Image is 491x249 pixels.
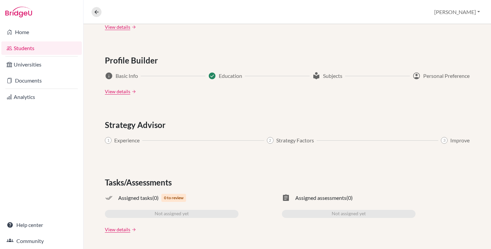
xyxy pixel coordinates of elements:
span: Tasks/Assessments [105,176,174,189]
span: Basic Info [116,72,138,80]
a: arrow_forward [130,89,136,94]
a: Universities [1,58,82,71]
span: (0) [152,194,159,202]
span: Experience [114,136,140,144]
span: 1 [105,137,112,144]
span: 3 [441,137,448,144]
span: Profile Builder [105,54,161,67]
a: Students [1,41,82,55]
span: account_circle [413,72,421,80]
a: View details [105,226,130,233]
a: Analytics [1,90,82,104]
span: Assigned assessments [295,194,346,202]
span: info [105,72,113,80]
span: local_library [312,72,320,80]
span: (0) [346,194,353,202]
a: Help center [1,218,82,232]
a: arrow_forward [130,25,136,29]
span: Subjects [323,72,342,80]
span: 0 to review [161,194,186,202]
a: arrow_forward [130,227,136,232]
span: assignment [282,194,290,202]
a: Community [1,234,82,248]
span: done_all [105,194,113,202]
span: Not assigned yet [332,210,366,218]
span: Success [208,72,216,80]
span: Education [219,72,242,80]
span: Improve [450,136,470,144]
span: Assigned tasks [118,194,152,202]
span: 2 [267,137,274,144]
img: Bridge-U [5,7,32,17]
span: Personal Preference [423,72,470,80]
a: Documents [1,74,82,87]
span: Not assigned yet [155,210,189,218]
span: Strategy Factors [276,136,314,144]
a: View details [105,88,130,95]
a: View details [105,23,130,30]
a: Home [1,25,82,39]
button: [PERSON_NAME] [431,6,483,18]
span: Strategy Advisor [105,119,168,131]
